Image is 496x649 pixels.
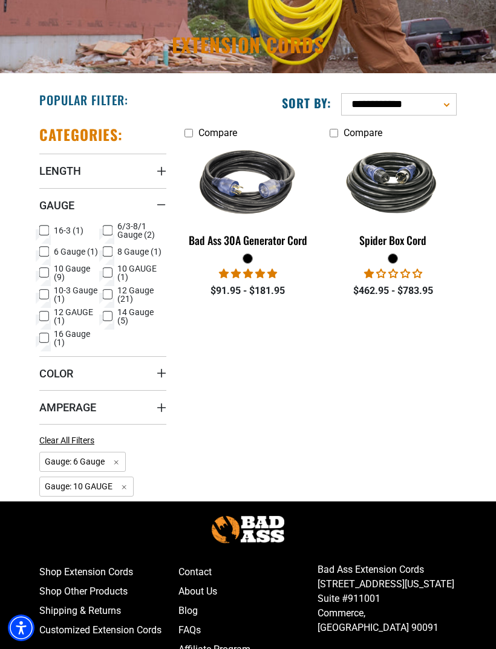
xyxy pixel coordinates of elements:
div: Spider Box Cord [330,235,457,246]
span: 12 GAUGE (1) [54,308,98,325]
div: $91.95 - $181.95 [184,284,312,298]
span: 10 Gauge (9) [54,264,98,281]
div: Bad Ass 30A Generator Cord [184,235,312,246]
a: black Bad Ass 30A Generator Cord [184,145,312,253]
img: black [184,125,312,240]
span: 12 Gauge (21) [117,286,162,303]
span: Compare [198,127,237,139]
span: 16-3 (1) [54,226,83,235]
span: 8 Gauge (1) [117,247,162,256]
span: Amperage [39,400,96,414]
p: Bad Ass Extension Cords [STREET_ADDRESS][US_STATE] Suite #911001 Commerce, [GEOGRAPHIC_DATA] 90091 [318,563,457,635]
a: Contact [178,563,318,582]
span: 10 GAUGE (1) [117,264,162,281]
span: Clear All Filters [39,435,94,445]
a: black Spider Box Cord [330,145,457,253]
span: Gauge [39,198,74,212]
h2: Categories: [39,125,123,144]
img: Bad Ass Extension Cords [212,516,284,543]
span: 6 Gauge (1) [54,247,98,256]
a: Gauge: 10 GAUGE [39,480,134,492]
span: Color [39,367,73,380]
div: $462.95 - $783.95 [330,284,457,298]
summary: Gauge [39,188,166,222]
span: 1.00 stars [364,268,422,279]
a: Gauge: 6 Gauge [39,455,126,467]
a: Clear All Filters [39,434,99,447]
a: Shipping & Returns [39,601,178,621]
a: Shop Extension Cords [39,563,178,582]
summary: Color [39,356,166,390]
summary: Length [39,154,166,188]
span: 14 Gauge (5) [117,308,162,325]
a: FAQs [178,621,318,640]
a: Blog [178,601,318,621]
span: 10-3 Gauge (1) [54,286,98,303]
h1: Extension Cords [39,35,457,54]
span: Gauge: 10 GAUGE [39,477,134,497]
span: Compare [344,127,382,139]
a: About Us [178,582,318,601]
a: Shop Other Products [39,582,178,601]
a: Customized Extension Cords [39,621,178,640]
span: 16 Gauge (1) [54,330,98,347]
img: black [329,144,457,221]
span: 5.00 stars [219,268,277,279]
span: Length [39,164,81,178]
summary: Amperage [39,390,166,424]
div: Accessibility Menu [8,615,34,641]
h2: Popular Filter: [39,92,128,108]
span: Gauge: 6 Gauge [39,452,126,472]
span: 6/3-8/1 Gauge (2) [117,222,162,239]
label: Sort by: [282,95,331,111]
